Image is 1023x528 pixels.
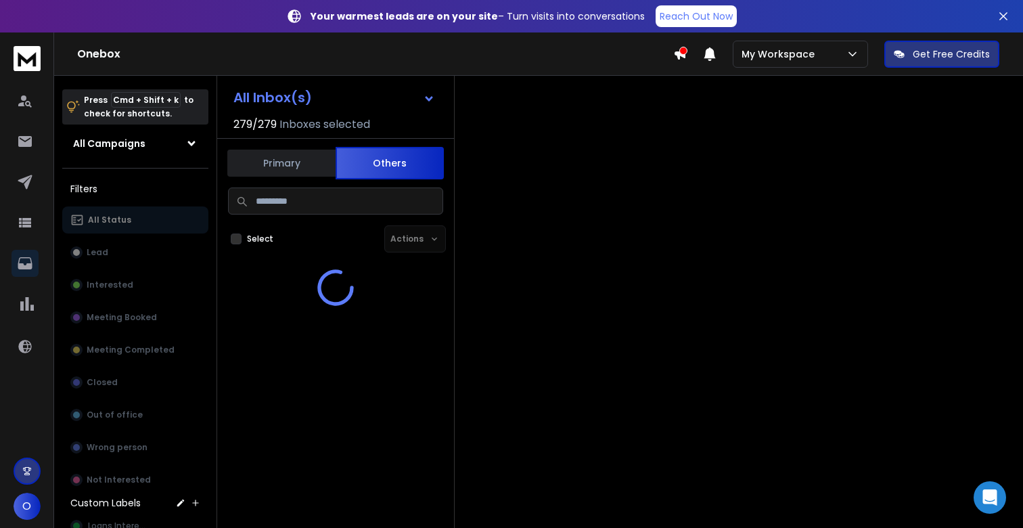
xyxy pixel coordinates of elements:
p: Reach Out Now [660,9,733,23]
button: All Campaigns [62,130,208,157]
span: Cmd + Shift + k [111,92,181,108]
p: Get Free Credits [913,47,990,61]
span: 279 / 279 [233,116,277,133]
label: Select [247,234,273,244]
p: My Workspace [742,47,820,61]
button: Get Free Credits [884,41,999,68]
h3: Filters [62,179,208,198]
div: Open Intercom Messenger [974,481,1006,514]
img: logo [14,46,41,71]
h3: Inboxes selected [279,116,370,133]
a: Reach Out Now [656,5,737,27]
p: Press to check for shortcuts. [84,93,194,120]
h1: All Campaigns [73,137,145,150]
button: Primary [227,148,336,178]
button: O [14,493,41,520]
strong: Your warmest leads are on your site [311,9,498,23]
h3: Custom Labels [70,496,141,510]
h1: All Inbox(s) [233,91,312,104]
p: – Turn visits into conversations [311,9,645,23]
h1: Onebox [77,46,673,62]
button: All Inbox(s) [223,84,446,111]
button: Others [336,147,444,179]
